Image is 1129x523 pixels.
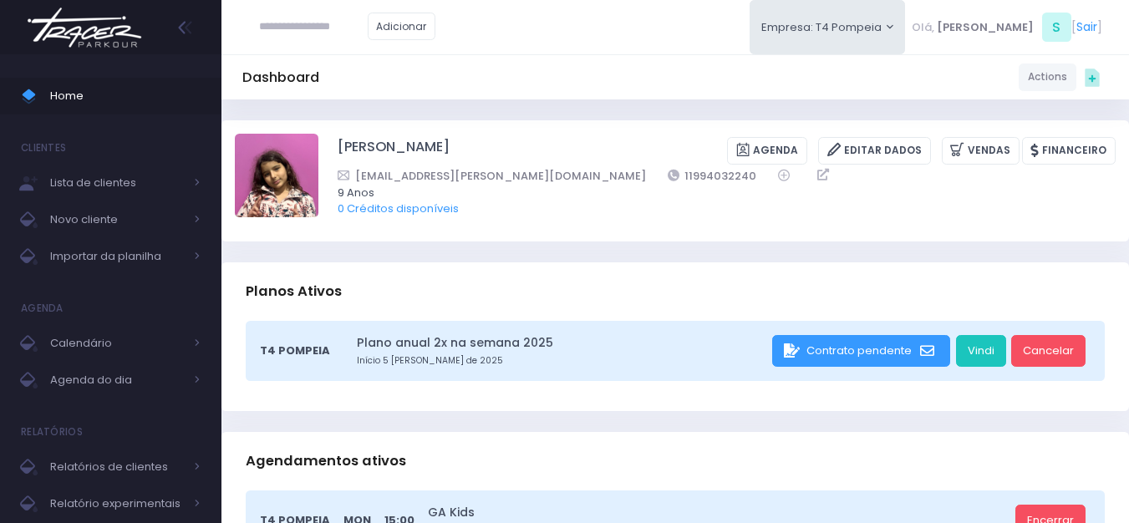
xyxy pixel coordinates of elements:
[235,134,318,217] img: Luiza Braz
[905,8,1108,46] div: [ ]
[818,137,931,165] a: Editar Dados
[1022,137,1116,165] a: Financeiro
[338,201,459,216] a: 0 Créditos disponíveis
[668,167,757,185] a: 11994032240
[21,415,83,449] h4: Relatórios
[806,343,912,358] span: Contrato pendente
[246,267,342,315] h3: Planos Ativos
[357,354,767,368] small: Início 5 [PERSON_NAME] de 2025
[912,19,934,36] span: Olá,
[942,137,1020,165] a: Vendas
[50,333,184,354] span: Calendário
[50,246,184,267] span: Importar da planilha
[1019,63,1076,91] a: Actions
[242,69,319,86] h5: Dashboard
[338,167,646,185] a: [EMAIL_ADDRESS][PERSON_NAME][DOMAIN_NAME]
[246,437,406,485] h3: Agendamentos ativos
[50,369,184,391] span: Agenda do dia
[21,131,66,165] h4: Clientes
[357,334,767,352] a: Plano anual 2x na semana 2025
[50,85,201,107] span: Home
[428,504,1009,521] a: GA Kids
[1042,13,1071,42] span: S
[937,19,1034,36] span: [PERSON_NAME]
[50,456,184,478] span: Relatórios de clientes
[260,343,330,359] span: T4 Pompeia
[368,13,436,40] a: Adicionar
[956,335,1006,367] a: Vindi
[50,493,184,515] span: Relatório experimentais
[727,137,807,165] a: Agenda
[50,209,184,231] span: Novo cliente
[21,292,64,325] h4: Agenda
[1011,335,1086,367] a: Cancelar
[338,137,450,165] a: [PERSON_NAME]
[338,185,1094,201] span: 9 Anos
[50,172,184,194] span: Lista de clientes
[1076,18,1097,36] a: Sair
